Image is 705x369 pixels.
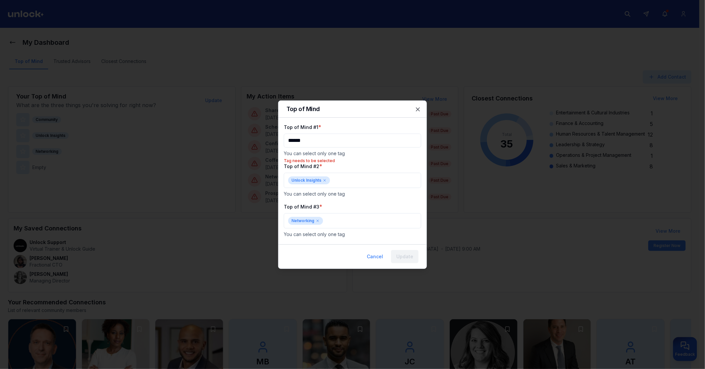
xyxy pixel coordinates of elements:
[288,176,330,184] div: Unlock Insights
[286,106,419,112] h2: Top of Mind
[284,124,318,130] label: Top of Mind #1
[284,163,319,169] label: Top of Mind #2
[288,217,323,225] div: Networking
[284,150,421,157] p: You can select only one tag
[361,250,388,263] button: Cancel
[284,231,421,238] p: You can select only one tag
[284,158,421,163] p: Tag needs to be selected
[284,191,421,197] p: You can select only one tag
[284,204,319,210] label: Top of Mind #3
